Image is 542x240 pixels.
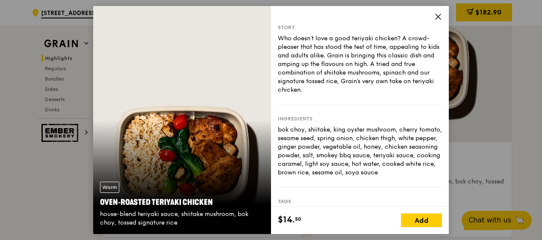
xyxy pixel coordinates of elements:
div: Oven‑Roasted Teriyaki Chicken [100,196,264,208]
div: Add [401,213,442,227]
div: house-blend teriyaki sauce, shiitake mushroom, bok choy, tossed signature rice [100,210,264,227]
div: Tags [278,198,442,205]
span: $14. [278,213,295,226]
div: Story [278,24,442,31]
div: Warm [100,182,119,193]
div: bok choy, shiitake, king oyster mushroom, cherry tomato, sesame seed, spring onion, chicken thigh... [278,126,442,177]
span: 50 [295,216,301,222]
div: Ingredients [278,115,442,122]
div: Who doesn't love a good teriyaki chicken? A crowd-pleaser that has stood the test of time, appeal... [278,34,442,94]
